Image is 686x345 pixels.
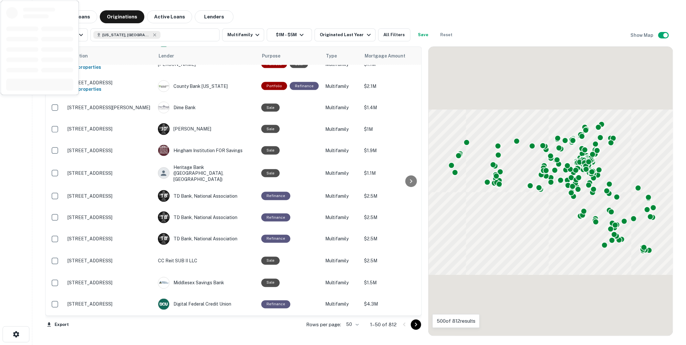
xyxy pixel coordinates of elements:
div: Sale [261,125,280,133]
div: Heritage Bank ([GEOGRAPHIC_DATA], [GEOGRAPHIC_DATA]) [158,164,255,182]
p: $2.5M [364,257,429,265]
p: [STREET_ADDRESS] [68,214,151,220]
div: This is a portfolio loan with 4 properties [261,82,287,90]
p: $4.3M [364,301,429,308]
p: $1M [364,126,429,133]
p: $2.5M [364,235,429,243]
p: Multifamily [325,83,358,90]
button: All Filters [378,28,411,41]
div: County Bank [US_STATE] [158,80,255,92]
button: Save your search to get updates of matches that match your search criteria. [413,28,434,41]
div: Hingham Institution FOR Savings [158,145,255,156]
div: This loan purpose was for refinancing [261,235,290,243]
div: Sale [261,279,280,287]
p: Multifamily [325,214,358,221]
p: [STREET_ADDRESS] [68,280,151,286]
p: [STREET_ADDRESS] [68,258,151,264]
th: Location [64,47,155,65]
div: Sale [261,146,280,154]
img: picture [158,81,169,92]
button: Active Loans [147,10,192,23]
p: [STREET_ADDRESS] [68,193,151,199]
div: This loan purpose was for refinancing [261,192,290,200]
img: picture [158,277,169,288]
div: Digital Federal Credit Union [158,298,255,310]
div: Originated Last Year [320,31,372,39]
span: Type [326,52,337,60]
div: 50 [344,320,360,329]
p: Multifamily [325,279,358,287]
button: Export [45,320,70,329]
p: CC Reit SUB II LLC [158,257,255,265]
th: Type [322,47,361,65]
div: This loan purpose was for refinancing [261,214,290,222]
p: T B [161,235,167,242]
p: [STREET_ADDRESS] [68,170,151,176]
span: Lender [159,52,174,60]
p: $1.9M [364,147,429,154]
p: Multifamily [325,147,358,154]
div: This loan purpose was for refinancing [290,82,319,90]
div: [PERSON_NAME] [158,123,255,135]
button: [US_STATE], [GEOGRAPHIC_DATA] [90,28,220,41]
th: Lender [155,47,258,65]
p: [STREET_ADDRESS] [68,301,151,307]
th: Purpose [258,47,322,65]
div: 0 0 [429,47,673,336]
button: Reset [436,28,457,41]
div: Sale [261,257,280,265]
p: $2.5M [364,193,429,200]
p: 500 of 812 results [437,317,475,325]
p: $2.1M [364,83,429,90]
img: picture [158,102,169,113]
p: 1–50 of 812 [370,321,397,329]
img: picture [158,299,169,310]
button: Lenders [195,10,234,23]
p: Multifamily [325,170,358,177]
button: Originations [100,10,144,23]
div: Dime Bank [158,102,255,113]
p: $2.5M [364,214,429,221]
iframe: Chat Widget [654,293,686,324]
h6: Show Map [630,32,654,39]
div: Sale [261,104,280,112]
p: [STREET_ADDRESS] [68,236,151,242]
p: [STREET_ADDRESS] [68,80,151,86]
th: Mortgage Amount [361,47,432,65]
span: Location [68,52,96,60]
span: Purpose [262,52,289,60]
h6: 1 of 3 properties [68,64,151,71]
p: Rows per page: [306,321,341,329]
p: [STREET_ADDRESS][PERSON_NAME] [68,105,151,110]
p: Multifamily [325,235,358,243]
p: T B [161,193,167,199]
p: T B [161,214,167,221]
p: $1.5M [364,279,429,287]
p: [STREET_ADDRESS] [68,148,151,153]
div: Middlesex Savings Bank [158,277,255,289]
div: Sale [261,169,280,177]
p: Multifamily [325,193,358,200]
div: This loan purpose was for refinancing [261,300,290,308]
div: TD Bank, National Association [158,190,255,202]
button: $1M - $5M [267,28,312,41]
p: $1.1M [364,170,429,177]
div: TD Bank, National Association [158,212,255,223]
img: picture [158,145,169,156]
button: Originated Last Year [315,28,375,41]
p: $1.4M [364,104,429,111]
div: TD Bank, National Association [158,233,255,245]
p: Multifamily [325,104,358,111]
button: Multifamily [222,28,264,41]
span: [US_STATE], [GEOGRAPHIC_DATA] [102,32,151,38]
button: Go to next page [411,319,421,330]
p: [STREET_ADDRESS] [68,126,151,132]
span: Mortgage Amount [365,52,414,60]
h6: 1 of 4 properties [68,86,151,93]
p: Multifamily [325,257,358,265]
p: J D [161,126,166,132]
p: Multifamily [325,301,358,308]
p: Multifamily [325,126,358,133]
